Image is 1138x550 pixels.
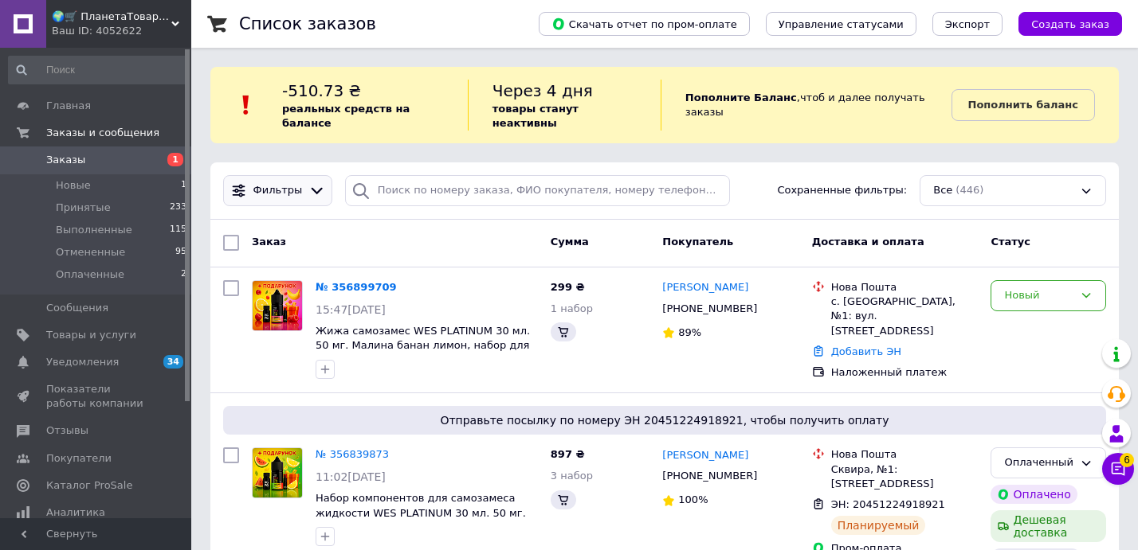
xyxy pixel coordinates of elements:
[831,365,979,380] div: Наложенный платеж
[56,245,125,259] span: Отмененные
[316,281,397,293] a: № 356899709
[1004,454,1073,471] div: Оплаченный
[46,301,108,315] span: Сообщения
[685,92,797,103] b: Пополните Баланс
[8,56,188,84] input: Поиск
[46,505,105,520] span: Аналитика
[831,516,926,535] div: Планируемый
[991,485,1077,504] div: Оплачено
[933,183,952,198] span: Все
[52,10,171,24] span: 🌍🛒 ПланетаТоваров 🌍🛒 сеть интернет магазинов
[252,447,303,498] a: Фото товару
[1004,287,1073,304] div: Новый
[551,448,585,460] span: 897 ₴
[46,99,91,113] span: Главная
[1018,12,1122,36] button: Создать заказ
[52,24,191,38] div: Ваш ID: 4052622
[662,236,733,248] span: Покупатель
[181,267,186,282] span: 2
[551,236,589,248] span: Сумма
[163,355,183,369] span: 34
[253,183,303,198] span: Фильтры
[239,14,376,33] h1: Список заказов
[945,18,990,30] span: Экспорт
[253,281,302,330] img: Фото товару
[282,81,361,100] span: -510.73 ₴
[316,492,526,533] a: Набор компонентов для самозамеса жидкости WES PLATINUM 30 мл. 50 мг. Арбуз лимон, заправка
[662,280,748,295] a: [PERSON_NAME]
[345,175,731,206] input: Поиск по номеру заказа, ФИО покупателя, номеру телефона, Email, номеру накладной
[46,328,136,342] span: Товары и услуги
[1102,453,1134,485] button: Чат с покупателем6
[492,81,593,100] span: Через 4 дня
[181,178,186,193] span: 1
[659,466,760,486] div: [PHONE_NUMBER]
[991,510,1106,542] div: Дешевая доставка
[316,470,386,483] span: 11:02[DATE]
[56,201,111,215] span: Принятые
[1003,18,1122,29] a: Создать заказ
[46,355,119,369] span: Уведомления
[56,267,124,282] span: Оплаченные
[831,498,945,510] span: ЭН: 20451224918921
[234,93,258,117] img: :exclamation:
[812,236,924,248] span: Доставка и оплата
[492,103,579,129] b: товары станут неактивны
[551,281,585,293] span: 299 ₴
[831,447,979,462] div: Нова Пошта
[230,412,1100,428] span: Отправьте посылку по номеру ЭН 20451224918921, чтобы получить оплату
[282,103,410,129] b: реальных средств на балансе
[539,12,750,36] button: Скачать отчет по пром-оплате
[46,153,85,167] span: Заказы
[831,345,901,357] a: Добавить ЭН
[252,236,286,248] span: Заказ
[952,89,1095,121] a: Пополнить баланс
[1031,18,1109,30] span: Создать заказ
[551,470,593,482] span: 3 набор
[170,223,186,237] span: 115
[170,201,186,215] span: 233
[968,99,1078,111] b: Пополнить баланс
[662,448,748,463] a: [PERSON_NAME]
[831,462,979,491] div: Сквира, №1: [STREET_ADDRESS]
[56,223,132,237] span: Выполненные
[56,178,91,193] span: Новые
[175,245,186,259] span: 95
[46,451,112,466] span: Покупатели
[831,280,979,295] div: Нова Пошта
[316,325,530,366] a: Жижа самозамес WES PLATINUM 30 мл. 50 мг. Малина банан лимон, набор для самозамеса жидкости, само...
[678,493,708,505] span: 100%
[46,382,147,411] span: Показатели работы компании
[316,303,386,316] span: 15:47[DATE]
[766,12,916,36] button: Управление статусами
[46,423,88,438] span: Отзывы
[777,183,907,198] span: Сохраненные фильтры:
[46,478,132,493] span: Каталог ProSale
[167,153,183,166] span: 1
[252,280,303,331] a: Фото товару
[678,326,701,338] span: 89%
[779,18,904,30] span: Управление статусами
[661,80,952,131] div: , чтоб и далее получать заказы
[991,236,1030,248] span: Статус
[551,17,737,31] span: Скачать отчет по пром-оплате
[551,302,593,314] span: 1 набор
[659,298,760,319] div: [PHONE_NUMBER]
[956,184,983,196] span: (446)
[831,295,979,338] div: с. [GEOGRAPHIC_DATA], №1: вул. [STREET_ADDRESS]
[316,448,389,460] a: № 356839873
[932,12,1003,36] button: Экспорт
[1120,453,1134,467] span: 6
[253,448,302,497] img: Фото товару
[46,126,159,140] span: Заказы и сообщения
